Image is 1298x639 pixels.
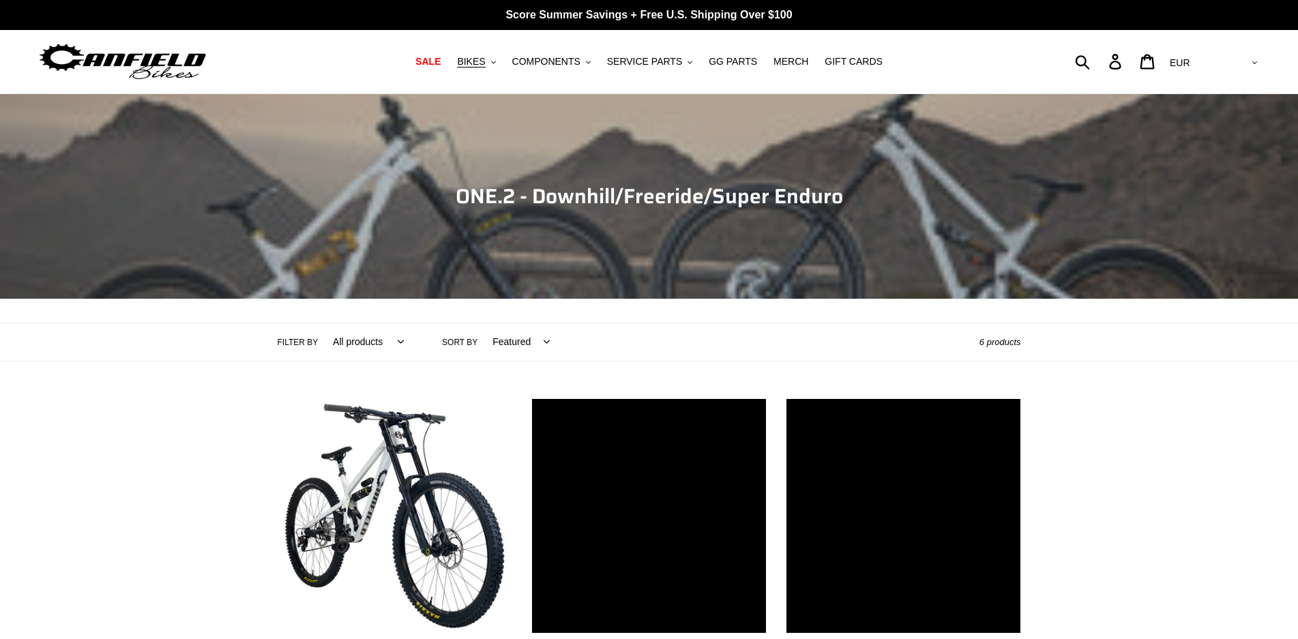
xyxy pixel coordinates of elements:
[825,56,883,68] span: GIFT CARDS
[409,53,447,71] a: SALE
[456,180,843,212] span: ONE.2 - Downhill/Freeride/Super Enduro
[818,53,889,71] a: GIFT CARDS
[1082,46,1117,76] input: Search
[278,336,319,348] label: Filter by
[767,53,815,71] a: MERCH
[505,53,598,71] button: COMPONENTS
[442,336,477,348] label: Sort by
[415,56,441,68] span: SALE
[450,53,502,71] button: BIKES
[979,337,1021,347] span: 6 products
[600,53,699,71] button: SERVICE PARTS
[702,53,764,71] a: GG PARTS
[607,56,682,68] span: SERVICE PARTS
[773,56,808,68] span: MERCH
[709,56,757,68] span: GG PARTS
[38,40,208,83] img: Canfield Bikes
[512,56,580,68] span: COMPONENTS
[457,56,485,68] span: BIKES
